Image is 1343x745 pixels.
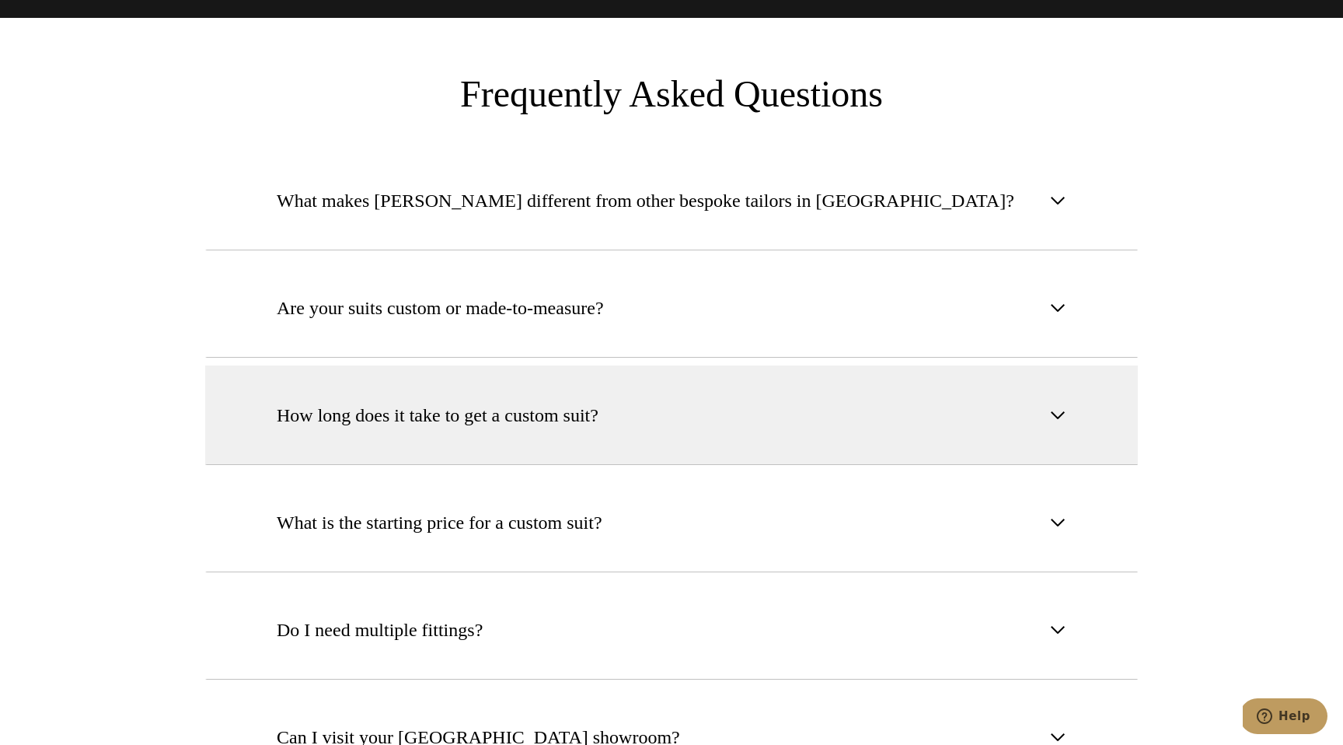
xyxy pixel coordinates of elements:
span: What makes [PERSON_NAME] different from other bespoke tailors in [GEOGRAPHIC_DATA]? [277,187,1014,215]
button: Are your suits custom or made-to-measure? [205,258,1138,358]
span: How long does it take to get a custom suit? [277,401,598,429]
button: Do I need multiple fittings? [205,580,1138,680]
span: Are your suits custom or made-to-measure? [277,294,604,322]
span: Do I need multiple fittings? [277,616,483,644]
span: What is the starting price for a custom suit? [277,509,602,537]
button: How long does it take to get a custom suit? [205,366,1138,465]
button: What makes [PERSON_NAME] different from other bespoke tailors in [GEOGRAPHIC_DATA]? [205,151,1138,250]
iframe: Opens a widget where you can chat to one of our agents [1243,698,1327,737]
button: What is the starting price for a custom suit? [205,473,1138,572]
h3: Frequently Asked Questions [260,72,1083,116]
